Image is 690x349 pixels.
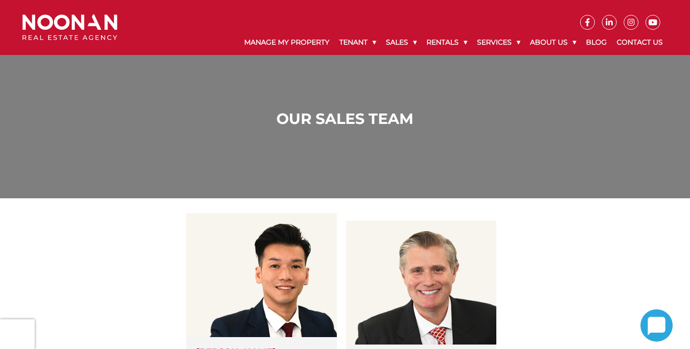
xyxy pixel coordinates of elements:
h1: Our Sales Team [25,110,665,128]
a: Sales [381,30,422,55]
a: Rentals [422,30,472,55]
a: About Us [525,30,581,55]
a: Contact Us [612,30,668,55]
a: Blog [581,30,612,55]
img: Noonan Real Estate Agency [22,14,117,41]
a: Services [472,30,525,55]
a: Manage My Property [239,30,334,55]
a: Tenant [334,30,381,55]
